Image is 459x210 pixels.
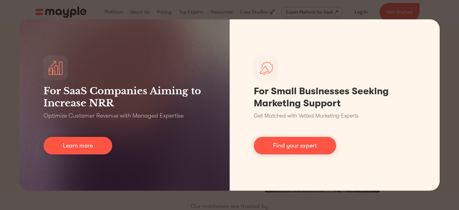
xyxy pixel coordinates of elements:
p: Optimize Customer Revenue with Managed Expertise [43,111,183,120]
a: Find your expert [254,137,336,154]
h1: For Small Businesses Seeking Marketing Support [254,85,416,109]
p: Get Matched with Vetted Marketing Experts [254,112,359,120]
a: Learn more [43,137,112,154]
h3: For SaaS Companies Aiming to Increase NRR [43,85,206,109]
